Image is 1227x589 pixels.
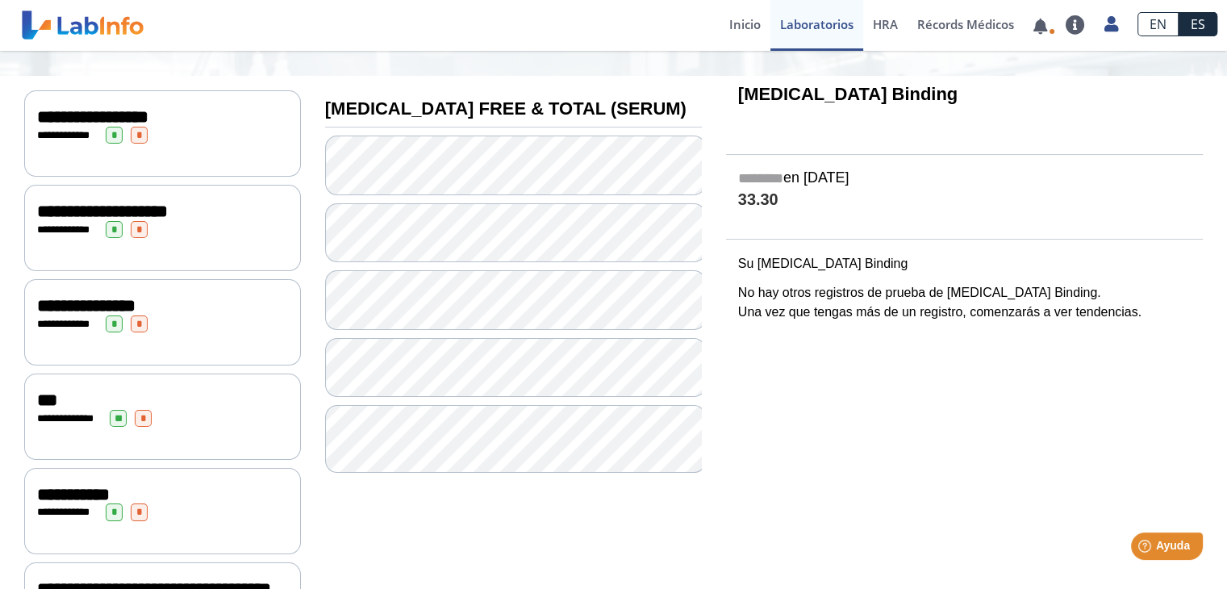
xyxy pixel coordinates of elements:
b: [MEDICAL_DATA] FREE & TOTAL (SERUM) [325,98,687,119]
p: No hay otros registros de prueba de [MEDICAL_DATA] Binding. Una vez que tengas más de un registro... [738,283,1191,322]
iframe: Help widget launcher [1083,526,1209,571]
span: HRA [873,16,898,32]
a: ES [1179,12,1217,36]
p: Su [MEDICAL_DATA] Binding [738,254,1191,274]
h5: en [DATE] [738,169,1191,188]
a: EN [1137,12,1179,36]
h4: 33.30 [738,190,1191,211]
b: [MEDICAL_DATA] Binding [738,84,958,104]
